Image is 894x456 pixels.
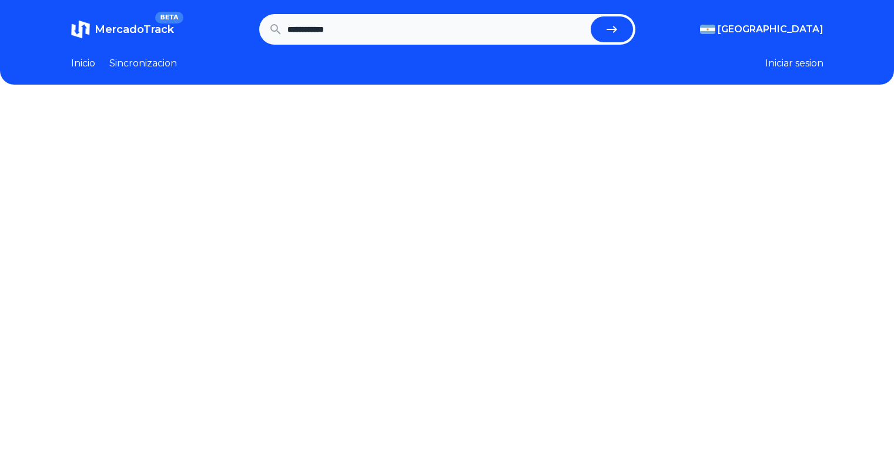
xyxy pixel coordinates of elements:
[155,12,183,24] span: BETA
[765,56,823,71] button: Iniciar sesion
[109,56,177,71] a: Sincronizacion
[700,22,823,36] button: [GEOGRAPHIC_DATA]
[71,20,174,39] a: MercadoTrackBETA
[71,20,90,39] img: MercadoTrack
[95,23,174,36] span: MercadoTrack
[71,56,95,71] a: Inicio
[700,25,715,34] img: Argentina
[718,22,823,36] span: [GEOGRAPHIC_DATA]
